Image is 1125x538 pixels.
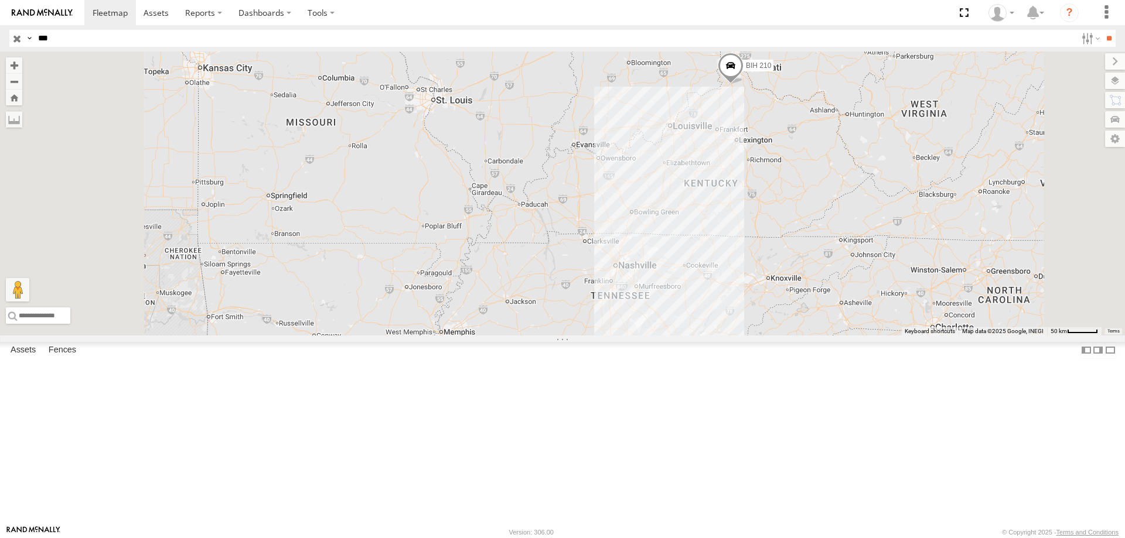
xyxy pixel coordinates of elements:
button: Map Scale: 50 km per 49 pixels [1047,327,1102,335]
a: Terms (opens in new tab) [1107,329,1120,334]
button: Zoom out [6,73,22,90]
div: © Copyright 2025 - [1002,529,1119,536]
button: Drag Pegman onto the map to open Street View [6,278,29,301]
button: Keyboard shortcuts [905,327,955,335]
img: rand-logo.svg [12,9,73,17]
a: Visit our Website [6,526,60,538]
a: Terms and Conditions [1056,529,1119,536]
label: Search Query [25,30,34,47]
label: Fences [43,342,82,358]
label: Dock Summary Table to the Left [1080,342,1092,359]
label: Dock Summary Table to the Right [1092,342,1104,359]
span: BIH 210 [746,61,771,70]
label: Search Filter Options [1077,30,1102,47]
button: Zoom Home [6,90,22,105]
label: Map Settings [1105,131,1125,147]
label: Measure [6,111,22,128]
span: 50 km [1051,328,1067,334]
i: ? [1060,4,1079,22]
label: Hide Summary Table [1104,342,1116,359]
div: Nele . [984,4,1018,22]
label: Assets [5,342,42,358]
button: Zoom in [6,57,22,73]
span: Map data ©2025 Google, INEGI [962,328,1044,334]
div: Version: 306.00 [509,529,554,536]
